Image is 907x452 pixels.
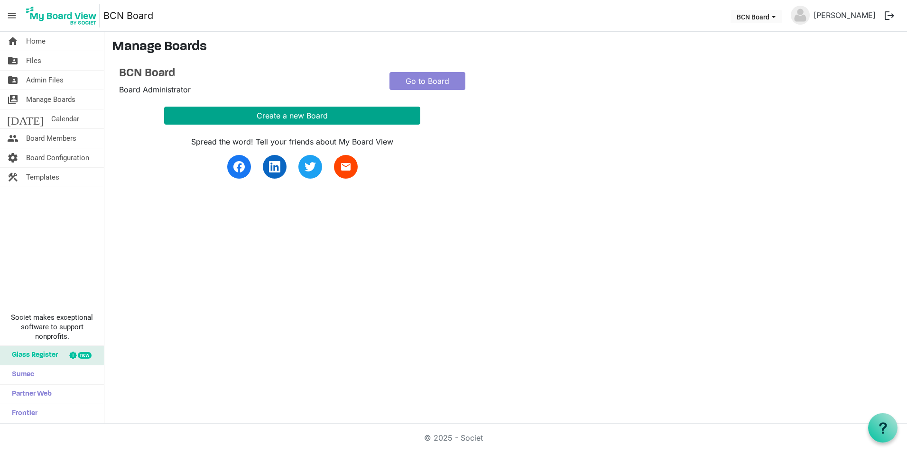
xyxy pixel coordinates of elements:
span: settings [7,148,19,167]
img: twitter.svg [305,161,316,172]
a: email [334,155,358,179]
span: Board Members [26,129,76,148]
div: Spread the word! Tell your friends about My Board View [164,136,420,147]
span: Societ makes exceptional software to support nonprofits. [4,313,100,341]
span: Board Configuration [26,148,89,167]
a: BCN Board [119,67,375,81]
img: linkedin.svg [269,161,280,172]
span: Partner Web [7,385,52,404]
h3: Manage Boards [112,39,899,55]
a: © 2025 - Societ [424,433,483,443]
span: Home [26,32,46,51]
span: Admin Files [26,71,64,90]
span: switch_account [7,90,19,109]
span: Board Administrator [119,85,191,94]
img: no-profile-picture.svg [791,6,810,25]
span: Files [26,51,41,70]
span: home [7,32,19,51]
span: people [7,129,19,148]
span: Glass Register [7,346,58,365]
span: folder_shared [7,51,19,70]
span: [DATE] [7,109,44,128]
button: Create a new Board [164,107,420,125]
span: Sumac [7,365,34,384]
span: Templates [26,168,59,187]
span: menu [3,7,21,25]
img: My Board View Logo [23,4,100,27]
a: My Board View Logo [23,4,103,27]
a: BCN Board [103,6,153,25]
button: BCN Board dropdownbutton [731,10,782,23]
a: [PERSON_NAME] [810,6,879,25]
span: Manage Boards [26,90,75,109]
span: folder_shared [7,71,19,90]
span: Calendar [51,109,79,128]
span: email [340,161,352,172]
span: construction [7,168,19,187]
a: Go to Board [389,72,465,90]
span: Frontier [7,404,37,423]
img: facebook.svg [233,161,245,172]
div: new [78,352,92,359]
button: logout [879,6,899,26]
